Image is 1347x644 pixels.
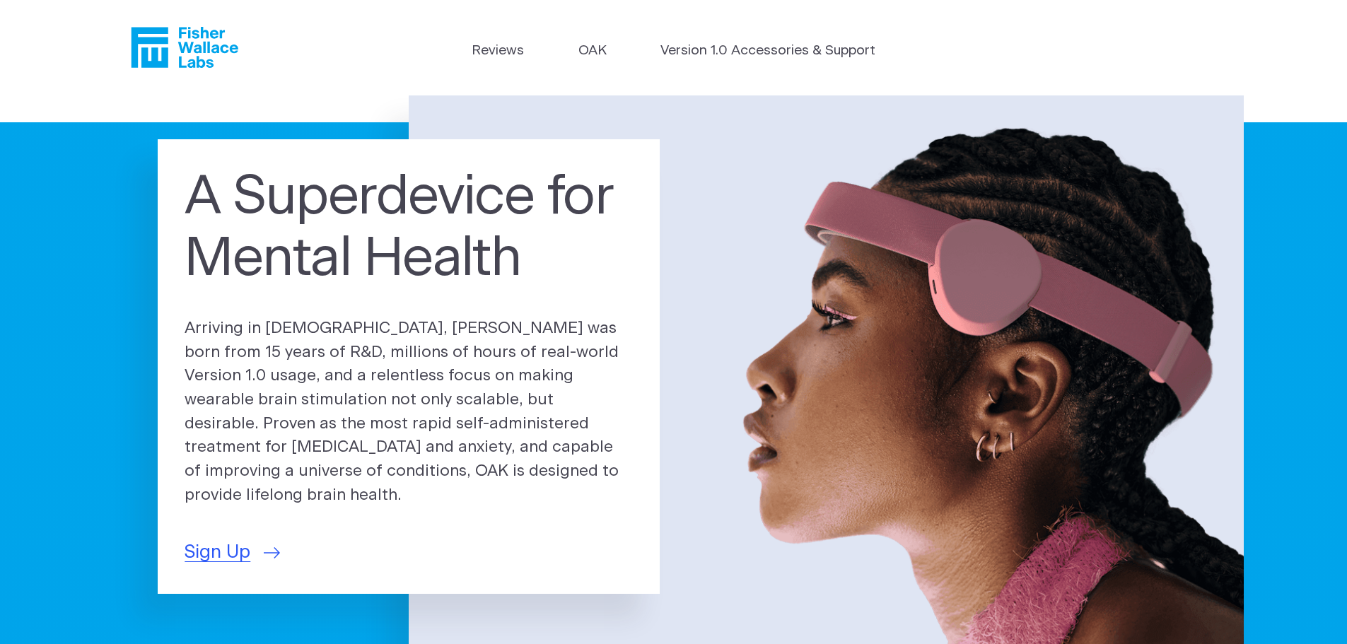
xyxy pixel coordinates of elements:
p: Arriving in [DEMOGRAPHIC_DATA], [PERSON_NAME] was born from 15 years of R&D, millions of hours of... [185,317,633,508]
a: Version 1.0 Accessories & Support [660,41,875,62]
h1: A Superdevice for Mental Health [185,167,633,291]
span: Sign Up [185,539,250,566]
a: Sign Up [185,539,280,566]
a: OAK [578,41,607,62]
a: Fisher Wallace [131,27,238,68]
a: Reviews [472,41,524,62]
